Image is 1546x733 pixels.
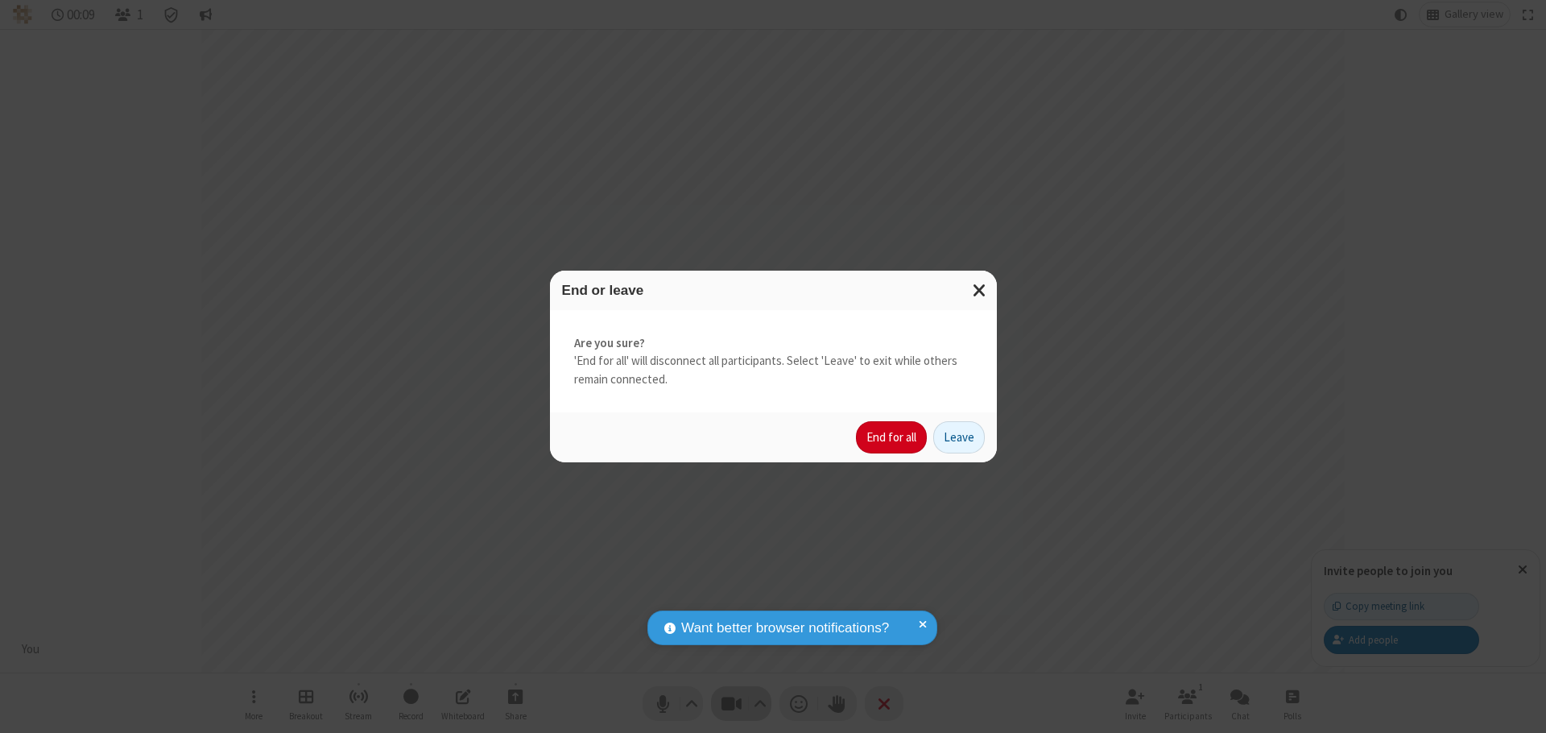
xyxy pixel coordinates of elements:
button: Close modal [963,271,997,310]
button: End for all [856,421,927,453]
button: Leave [933,421,985,453]
strong: Are you sure? [574,334,973,353]
span: Want better browser notifications? [681,618,889,639]
div: 'End for all' will disconnect all participants. Select 'Leave' to exit while others remain connec... [550,310,997,413]
h3: End or leave [562,283,985,298]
